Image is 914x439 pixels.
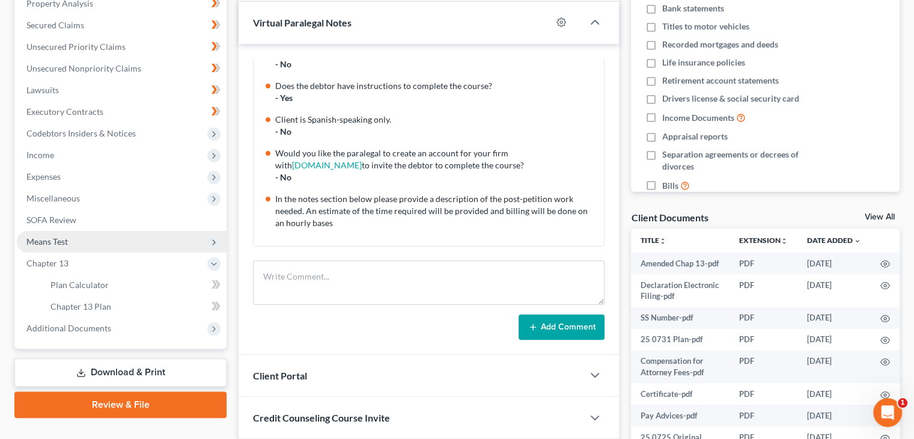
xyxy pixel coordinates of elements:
span: Recorded mortgages and deeds [662,38,778,51]
span: Unsecured Nonpriority Claims [26,63,141,73]
span: Life insurance policies [662,57,745,69]
span: Separation agreements or decrees of divorces [662,149,822,173]
div: - No [275,171,597,183]
span: Means Test [26,236,68,247]
span: Chapter 13 Plan [50,301,111,312]
td: Declaration Electronic Filing-pdf [631,274,730,307]
i: unfold_more [781,238,788,245]
td: [DATE] [797,405,871,426]
div: Would you like the paralegal to create an account for your firm with to invite the debtor to comp... [275,147,597,171]
a: View All [865,213,895,221]
i: unfold_more [659,238,666,245]
td: PDF [730,274,797,307]
span: Appraisal reports [662,130,728,143]
button: Add Comment [519,315,605,340]
a: Plan Calculator [41,274,227,296]
span: Credit Counseling Course Invite [253,412,390,423]
span: Bills [662,180,678,192]
td: Amended Chap 13-pdf [631,253,730,274]
td: 25 0731 Plan-pdf [631,329,730,351]
iframe: Intercom live chat [873,398,902,427]
span: Lawsuits [26,85,59,95]
a: Secured Claims [17,14,227,36]
td: Compensation for Attorney Fees-pdf [631,351,730,384]
div: - Yes [275,92,597,104]
span: SOFA Review [26,215,76,225]
a: SOFA Review [17,209,227,231]
span: Miscellaneous [26,193,80,203]
a: Date Added expand_more [807,236,861,245]
i: expand_more [854,238,861,245]
span: Secured Claims [26,20,84,30]
span: Plan Calculator [50,280,109,290]
td: [DATE] [797,274,871,307]
td: PDF [730,383,797,405]
div: - No [275,58,597,70]
div: - No [275,126,597,138]
td: [DATE] [797,253,871,274]
div: Does the debtor have instructions to complete the course? [275,80,597,92]
span: Unsecured Priority Claims [26,41,126,52]
td: PDF [730,329,797,351]
td: SS Number-pdf [631,307,730,329]
td: PDF [730,351,797,384]
div: Client Documents [631,211,708,224]
span: 1 [898,398,907,408]
td: Certificate-pdf [631,383,730,405]
span: Bank statements [662,2,724,14]
a: [DOMAIN_NAME] [292,160,362,170]
span: Additional Documents [26,323,111,333]
td: [DATE] [797,383,871,405]
td: PDF [730,405,797,426]
span: Expenses [26,171,61,182]
a: Chapter 13 Plan [41,296,227,318]
span: Codebtors Insiders & Notices [26,128,136,138]
span: Income [26,150,54,160]
a: Review & File [14,391,227,418]
td: PDF [730,307,797,329]
span: Executory Contracts [26,106,103,117]
span: Virtual Paralegal Notes [253,17,352,28]
div: Client is Spanish-speaking only. [275,114,597,126]
a: Download & Print [14,358,227,387]
td: [DATE] [797,351,871,384]
span: Titles to motor vehicles [662,20,749,32]
span: Drivers license & social security card [662,93,799,105]
span: Chapter 13 [26,258,69,268]
a: Titleunfold_more [641,236,666,245]
td: [DATE] [797,307,871,329]
a: Unsecured Nonpriority Claims [17,58,227,79]
div: In the notes section below please provide a description of the post-petition work needed. An esti... [275,193,597,229]
a: Lawsuits [17,79,227,101]
td: [DATE] [797,329,871,351]
span: Client Portal [253,370,307,381]
a: Unsecured Priority Claims [17,36,227,58]
td: PDF [730,253,797,274]
span: Income Documents [662,112,734,124]
td: Pay Advices-pdf [631,405,730,426]
span: Retirement account statements [662,75,779,87]
a: Executory Contracts [17,101,227,123]
a: Extensionunfold_more [739,236,788,245]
